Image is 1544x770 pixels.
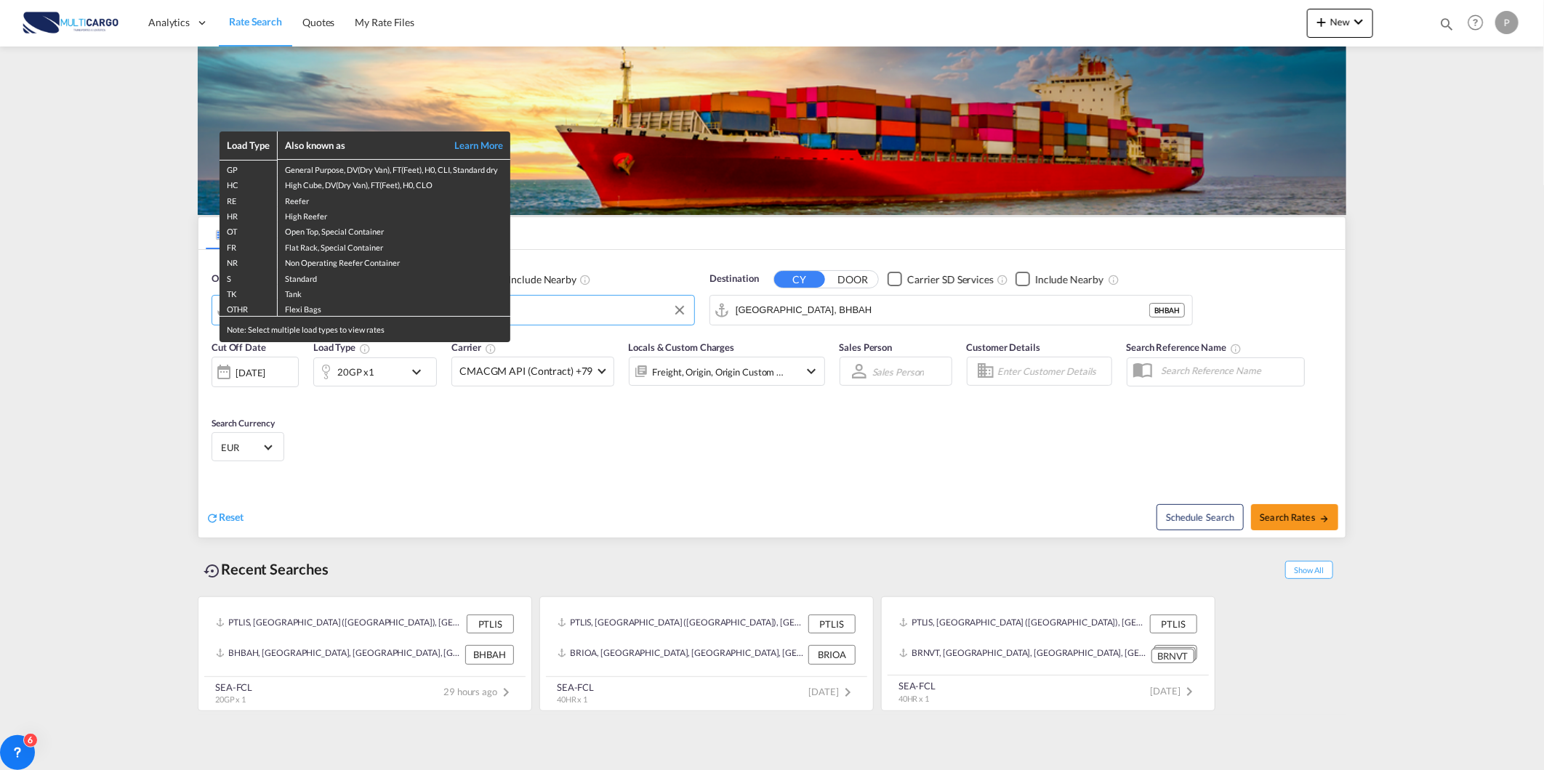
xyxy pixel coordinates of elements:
td: RE [220,192,278,207]
td: Non Operating Reefer Container [278,254,510,269]
td: Reefer [278,192,510,207]
td: Tank [278,285,510,300]
div: Note: Select multiple load types to view rates [220,317,510,342]
td: HR [220,207,278,222]
td: NR [220,254,278,269]
td: General Purpose, DV(Dry Van), FT(Feet), H0, CLI, Standard dry [278,160,510,176]
td: HC [220,176,278,191]
td: FR [220,238,278,254]
td: TK [220,285,278,300]
td: High Cube, DV(Dry Van), FT(Feet), H0, CLO [278,176,510,191]
div: Also known as [285,139,438,152]
th: Load Type [220,131,278,160]
td: OTHR [220,300,278,316]
td: Standard [278,269,510,285]
td: Open Top, Special Container [278,222,510,238]
td: S [220,269,278,285]
td: GP [220,160,278,176]
td: Flat Rack, Special Container [278,238,510,254]
td: Flexi Bags [278,300,510,316]
a: Learn More [438,139,503,152]
td: OT [220,222,278,238]
td: High Reefer [278,207,510,222]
